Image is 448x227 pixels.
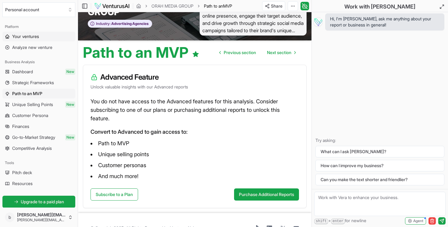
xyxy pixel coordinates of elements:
[94,2,130,10] img: logo
[2,158,75,168] div: Tools
[12,170,32,176] span: Pitch deck
[12,112,48,119] span: Customer Persona
[12,91,42,97] span: Path to an MVP
[91,72,299,82] h3: Advanced Feature
[262,1,285,11] button: Share
[88,20,152,28] button: Industry:Advertising Agencies
[12,69,33,75] span: Dashboard
[224,50,256,56] span: Previous section
[315,174,444,185] button: Can you make the text shorter and friendlier?
[413,218,423,223] span: Agent
[12,145,52,151] span: Competitive Analysis
[17,218,66,222] span: [PERSON_NAME][EMAIL_ADDRESS][DOMAIN_NAME]
[2,122,75,131] a: Finances
[12,80,54,86] span: Strategic Frameworks
[65,101,75,108] span: New
[2,43,75,52] a: Analyze new venture
[111,21,149,26] span: Advertising Agencies
[267,50,291,56] span: Next section
[12,33,39,40] span: Your ventures
[91,139,299,148] li: Path to MVP
[83,45,199,60] h1: Path to an MVP
[313,17,323,27] img: Vera
[2,22,75,32] div: Platform
[96,21,111,26] span: Industry:
[91,188,138,201] a: Subscribe to a Plan
[2,168,75,177] a: Pitch deck
[17,212,66,218] span: [PERSON_NAME][EMAIL_ADDRESS][DOMAIN_NAME]
[65,69,75,75] span: New
[2,100,75,109] a: Unique Selling PointsNew
[91,150,299,159] li: Unique selling points
[2,67,75,77] a: DashboardNew
[315,146,444,157] button: What can I ask [PERSON_NAME]?
[314,218,328,224] kbd: shift
[2,111,75,120] a: Customer Persona
[151,3,194,9] a: ORAH MEDIA GROUP
[136,3,232,9] nav: breadcrumb
[2,89,75,98] a: Path to an MVP
[2,132,75,142] a: Go-to-Market StrategyNew
[315,160,444,171] button: How can I improve my business?
[262,46,300,59] a: Go to next page
[2,78,75,88] a: Strategic Frameworks
[330,16,439,28] span: Hi, I'm [PERSON_NAME], ask me anything about your report or business in general!
[2,196,75,208] a: Upgrade to a paid plan
[314,218,366,224] span: + for newline
[2,179,75,188] a: Resources
[204,3,232,9] span: Path to anMVP
[204,3,223,9] span: Path to an
[2,2,75,17] button: Select an organization
[65,134,75,140] span: New
[91,171,299,181] li: And much more!
[12,134,55,140] span: Go-to-Market Strategy
[405,217,426,225] button: Agent
[91,160,299,170] li: Customer personas
[271,3,283,9] span: Share
[91,128,299,136] p: Convert to Advanced to gain access to:
[21,199,64,205] span: Upgrade to a paid plan
[331,218,345,224] kbd: enter
[12,44,52,50] span: Analyze new venture
[91,97,299,123] p: You do not have access to the Advanced features for this analysis. Consider subscribing to one of...
[234,188,299,201] button: Purchase Additional Reports
[215,46,261,59] a: Go to previous page
[215,46,300,59] nav: pagination
[91,84,299,90] p: Unlock valuable insights with our Advanced reports
[2,57,75,67] div: Business Analysis
[12,181,33,187] span: Resources
[12,123,29,129] span: Finances
[2,32,75,41] a: Your ventures
[2,210,75,225] button: b[PERSON_NAME][EMAIL_ADDRESS][DOMAIN_NAME][PERSON_NAME][EMAIL_ADDRESS][DOMAIN_NAME]
[344,2,415,11] h2: Work with [PERSON_NAME]
[5,212,15,222] span: b
[2,143,75,153] a: Competitive Analysis
[315,137,444,143] p: Try asking:
[12,101,53,108] span: Unique Selling Points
